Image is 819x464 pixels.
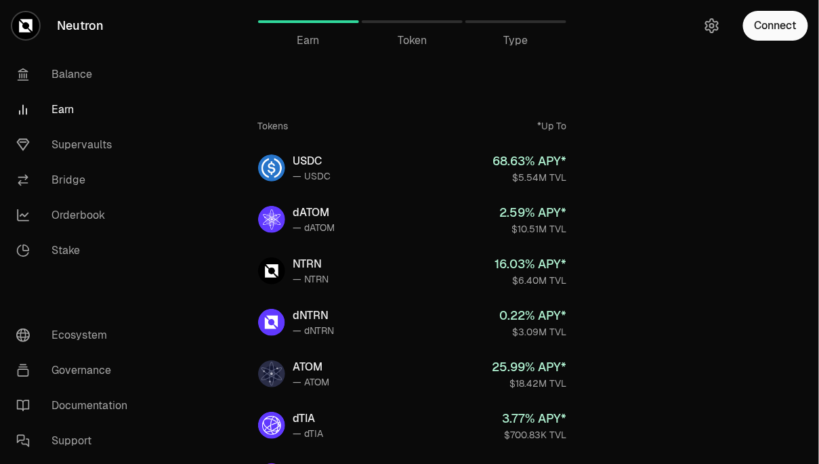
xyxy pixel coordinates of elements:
[5,388,146,423] a: Documentation
[247,350,578,398] a: ATOMATOM— ATOM25.99% APY*$18.42M TVL
[5,127,146,163] a: Supervaults
[492,377,567,390] div: $18.42M TVL
[293,427,324,440] div: — dTIA
[504,33,528,49] span: Type
[5,198,146,233] a: Orderbook
[293,359,330,375] div: ATOM
[293,205,335,221] div: dATOM
[743,11,808,41] button: Connect
[493,152,567,171] div: 68.63 % APY*
[493,171,567,184] div: $5.54M TVL
[258,154,285,182] img: USDC
[258,257,285,284] img: NTRN
[247,298,578,347] a: dNTRNdNTRN— dNTRN0.22% APY*$3.09M TVL
[538,119,567,133] div: *Up To
[247,247,578,295] a: NTRNNTRN— NTRN16.03% APY*$6.40M TVL
[258,5,359,38] a: Earn
[293,324,335,337] div: — dNTRN
[5,163,146,198] a: Bridge
[503,428,567,442] div: $700.83K TVL
[5,233,146,268] a: Stake
[297,33,320,49] span: Earn
[293,153,331,169] div: USDC
[500,222,567,236] div: $10.51M TVL
[5,318,146,353] a: Ecosystem
[293,410,324,427] div: dTIA
[492,358,567,377] div: 25.99 % APY*
[5,423,146,459] a: Support
[5,92,146,127] a: Earn
[247,401,578,450] a: dTIAdTIA— dTIA3.77% APY*$700.83K TVL
[247,195,578,244] a: dATOMdATOM— dATOM2.59% APY*$10.51M TVL
[293,256,329,272] div: NTRN
[398,33,427,49] span: Token
[503,409,567,428] div: 3.77 % APY*
[258,309,285,336] img: dNTRN
[258,119,289,133] div: Tokens
[247,144,578,192] a: USDCUSDC— USDC68.63% APY*$5.54M TVL
[258,360,285,387] img: ATOM
[495,255,567,274] div: 16.03 % APY*
[293,375,330,389] div: — ATOM
[293,169,331,183] div: — USDC
[500,306,567,325] div: 0.22 % APY*
[495,274,567,287] div: $6.40M TVL
[293,308,335,324] div: dNTRN
[500,325,567,339] div: $3.09M TVL
[293,221,335,234] div: — dATOM
[5,353,146,388] a: Governance
[5,57,146,92] a: Balance
[258,412,285,439] img: dTIA
[258,206,285,233] img: dATOM
[500,203,567,222] div: 2.59 % APY*
[293,272,329,286] div: — NTRN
